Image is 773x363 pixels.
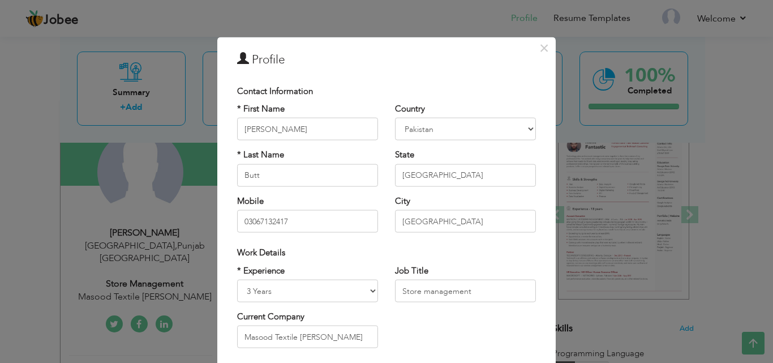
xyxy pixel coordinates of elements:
[395,149,414,161] label: State
[237,149,284,161] label: * Last Name
[237,247,285,258] span: Work Details
[237,195,264,207] label: Mobile
[539,37,549,58] span: ×
[237,264,285,276] label: * Experience
[395,103,425,115] label: Country
[237,51,536,68] h3: Profile
[237,85,313,96] span: Contact Information
[237,311,304,323] label: Current Company
[395,195,410,207] label: City
[395,264,428,276] label: Job Title
[535,39,553,57] button: Close
[237,103,285,115] label: * First Name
